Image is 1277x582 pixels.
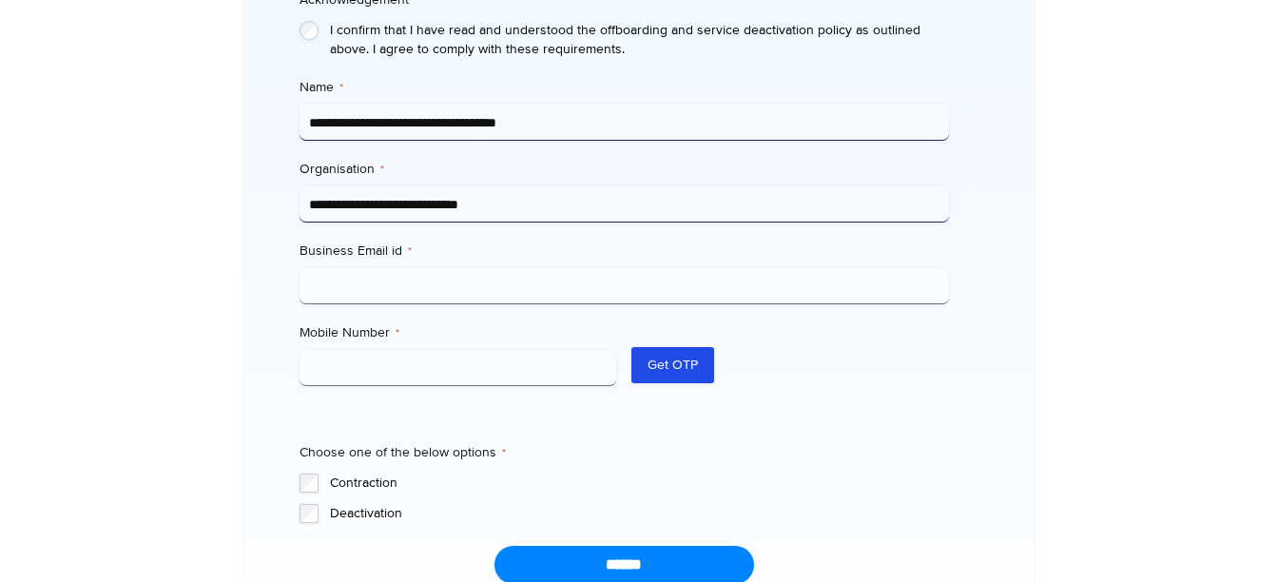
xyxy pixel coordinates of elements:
legend: Choose one of the below options [300,443,506,462]
label: Name [300,78,949,97]
label: Contraction [330,474,949,493]
label: Organisation [300,160,949,179]
label: Deactivation [330,504,949,523]
button: Get OTP [631,347,714,383]
label: I confirm that I have read and understood the offboarding and service deactivation policy as outl... [330,21,949,59]
label: Business Email id [300,242,949,261]
label: Mobile Number [300,323,617,342]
